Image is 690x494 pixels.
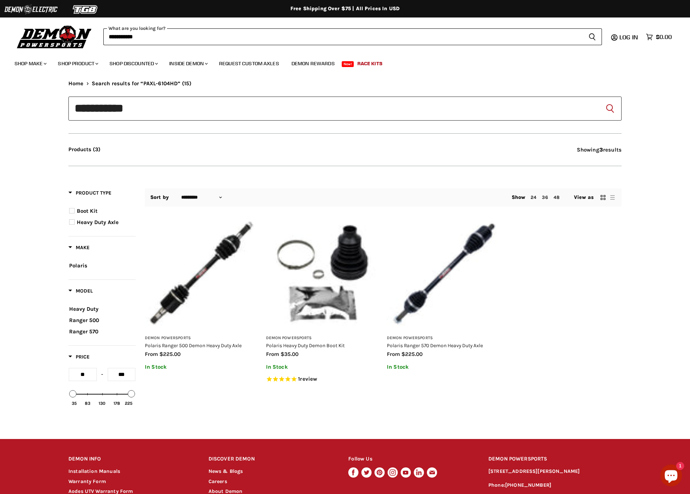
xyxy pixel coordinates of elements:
a: Warranty Form [68,478,106,485]
a: Polaris Ranger 500 Demon Heavy Duty Axle [145,216,259,330]
img: Demon Powersports [15,24,94,50]
a: Polaris Ranger 570 Demon Heavy Duty Axle [387,342,483,348]
div: Max value [128,390,135,397]
h2: DEMON POWERSPORTS [488,451,622,468]
button: Search [583,28,602,45]
input: Search [103,28,583,45]
span: $225.00 [159,351,181,357]
form: Product [68,97,622,121]
button: Filter by Model [68,287,93,297]
span: review [300,376,317,383]
a: Polaris Heavy Duty Demon Boot Kit [266,216,380,330]
h2: DEMON INFO [68,451,195,468]
a: Log in [616,34,642,40]
span: Model [68,288,93,294]
a: 24 [531,195,536,200]
span: 1 reviews [298,376,317,383]
span: Polaris [69,262,87,269]
h2: DISCOVER DEMON [209,451,335,468]
span: Heavy Duty [69,306,99,312]
span: New! [342,61,354,67]
a: Demon Rewards [286,56,340,71]
button: Search [604,103,616,114]
a: Shop Product [52,56,103,71]
span: View as [574,195,594,200]
a: 36 [542,195,548,200]
button: grid view [599,194,607,201]
h2: Follow Us [348,451,475,468]
a: $0.00 [642,32,675,42]
strong: 3 [599,146,603,153]
nav: Breadcrumbs [68,81,622,87]
img: Demon Electric Logo 2 [4,3,58,16]
h3: Demon Powersports [387,336,501,341]
p: In Stock [266,364,380,370]
a: Careers [209,478,227,485]
span: Make [68,244,90,251]
button: list view [609,194,616,201]
span: Ranger 500 [69,317,99,324]
span: Product Type [68,190,111,196]
a: Installation Manuals [68,468,120,474]
span: from [145,351,158,357]
a: Inside Demon [164,56,212,71]
div: 35 [72,401,77,406]
p: [STREET_ADDRESS][PERSON_NAME] [488,467,622,476]
a: Home [68,81,84,87]
span: Price [68,354,90,360]
ul: Main menu [9,53,670,71]
input: Max value [108,368,136,381]
h3: Demon Powersports [145,336,259,341]
div: - [97,368,108,381]
span: Showing results [577,146,622,153]
span: from [387,351,400,357]
p: In Stock [145,364,259,370]
a: Polaris Heavy Duty Demon Boot Kit [266,342,345,348]
span: $0.00 [656,34,672,40]
button: Filter by Product Type [68,189,111,199]
span: Search results for “PAXL-6104HD” (15) [92,81,192,87]
input: Search [68,97,622,121]
div: Free Shipping Over $75 | All Prices In USD [54,5,636,12]
p: In Stock [387,364,501,370]
a: Request Custom Axles [214,56,285,71]
div: Product filter [68,189,136,422]
label: Sort by [150,195,169,200]
a: Shop Discounted [104,56,162,71]
a: Race Kits [352,56,388,71]
a: News & Blogs [209,468,243,474]
span: $225.00 [401,351,423,357]
div: 83 [85,401,90,406]
h3: Demon Powersports [266,336,380,341]
div: Min value [69,390,76,397]
inbox-online-store-chat: Shopify online store chat [658,464,684,488]
p: Phone: [488,481,622,490]
form: Product [103,28,602,45]
button: Filter by Make [68,244,90,253]
a: Shop Make [9,56,51,71]
span: Boot Kit [77,208,98,214]
button: Products (3) [68,146,100,153]
a: 48 [554,195,559,200]
span: $35.00 [281,351,298,357]
span: from [266,351,279,357]
img: TGB Logo 2 [58,3,113,16]
a: [PHONE_NUMBER] [505,482,551,488]
span: Show [512,194,526,200]
span: Log in [619,34,638,41]
div: 225 [125,401,132,406]
input: Min value [69,368,97,381]
a: Polaris Ranger 500 Demon Heavy Duty Axle [145,342,242,348]
span: Rated 5.0 out of 5 stars 1 reviews [266,376,380,383]
div: 178 [114,401,120,406]
a: Polaris Ranger 570 Demon Heavy Duty Axle [387,216,501,330]
button: Filter by Price [68,353,90,362]
span: Ranger 570 [69,328,98,335]
div: 130 [99,401,106,406]
span: Heavy Duty Axle [77,219,119,226]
